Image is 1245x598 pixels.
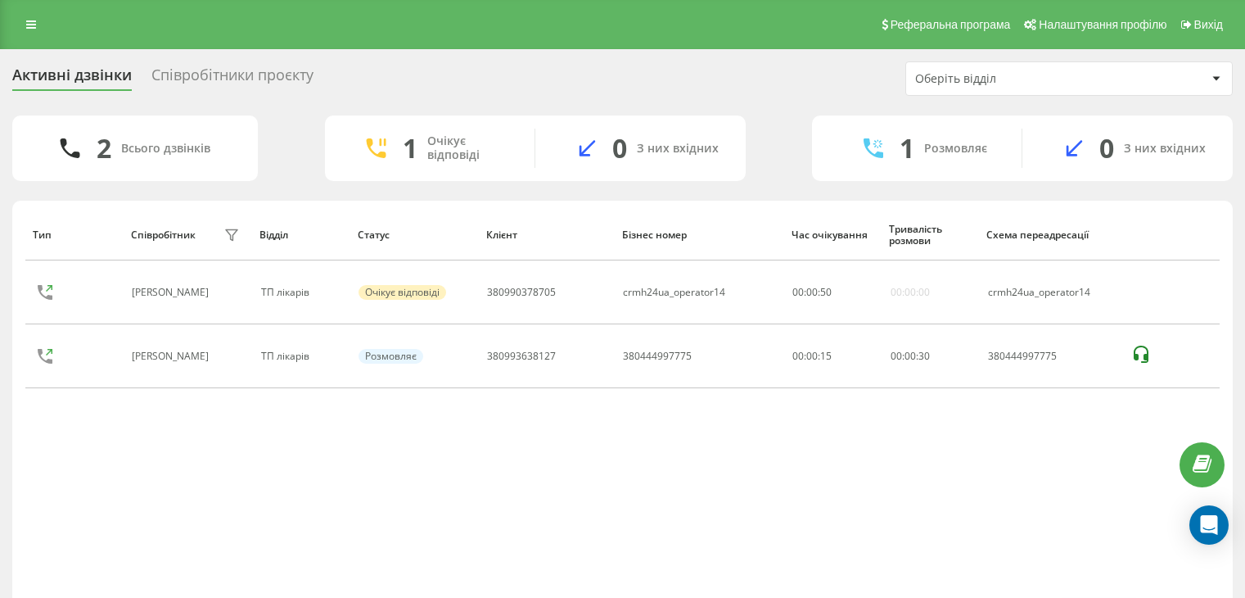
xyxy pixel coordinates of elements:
div: 380990378705 [487,287,556,298]
div: crmh24ua_operator14 [623,287,725,298]
div: Клієнт [486,229,607,241]
div: Очікує відповіді [427,134,510,162]
span: Вихід [1194,18,1223,31]
div: Бізнес номер [622,229,776,241]
div: Час очікування [792,229,873,241]
div: 00:00:00 [891,287,930,298]
div: [PERSON_NAME] [132,351,213,362]
div: : : [891,351,930,362]
div: 0 [1099,133,1114,164]
span: 00 [904,349,916,363]
div: Співробітник [131,229,196,241]
span: 00 [891,349,902,363]
div: 0 [612,133,627,164]
div: З них вхідних [1124,142,1206,156]
div: Очікує відповіді [359,285,446,300]
span: Реферальна програма [891,18,1011,31]
div: ТП лікарів [261,351,341,362]
div: [PERSON_NAME] [132,287,213,298]
div: 00:00:15 [792,351,872,362]
div: 2 [97,133,111,164]
div: Відділ [259,229,341,241]
span: 00 [806,285,818,299]
div: Активні дзвінки [12,66,132,92]
span: 50 [820,285,832,299]
div: Open Intercom Messenger [1189,505,1229,545]
div: Оберіть відділ [915,72,1111,86]
div: Тривалість розмови [889,224,971,247]
div: Розмовляє [359,349,423,364]
div: Співробітники проєкту [151,66,314,92]
div: Схема переадресації [986,229,1114,241]
div: Тип [33,229,115,241]
div: 1 [403,133,417,164]
div: Статус [358,229,471,241]
div: Розмовляє [924,142,987,156]
div: Всього дзвінків [121,142,210,156]
div: З них вхідних [637,142,719,156]
span: Налаштування профілю [1039,18,1166,31]
div: : : [792,287,832,298]
div: crmh24ua_operator14 [988,287,1113,298]
span: 30 [918,349,930,363]
div: 380444997775 [623,351,692,362]
div: ТП лікарів [261,287,341,298]
span: 00 [792,285,804,299]
div: 380993638127 [487,351,556,362]
div: 380444997775 [988,351,1113,362]
div: 1 [900,133,914,164]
